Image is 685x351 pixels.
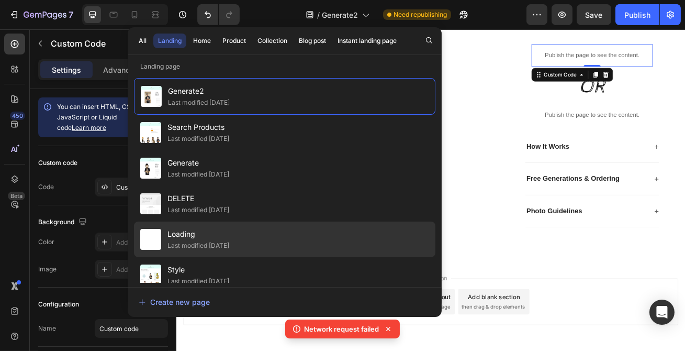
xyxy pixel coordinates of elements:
[299,36,326,46] div: Blog post
[218,34,251,48] button: Product
[38,265,57,274] div: Image
[615,4,659,25] button: Publish
[38,215,89,229] div: Background
[38,158,77,168] div: Custom code
[167,192,229,205] span: DELETE
[139,36,147,46] div: All
[193,36,211,46] div: Home
[253,34,292,48] button: Collection
[51,37,140,50] p: Custom Code
[10,112,25,120] div: 450
[196,338,268,347] span: inspired by CRO experts
[167,205,229,215] div: Last modified [DATE]
[197,4,240,25] div: Undo/Redo
[116,183,165,192] div: Custom
[282,338,338,347] span: from URL or image
[57,103,137,131] span: You can insert HTML, CSS, JavaScript or Liquid code
[439,27,588,38] p: Publish the page to see the content.
[430,100,597,111] p: Publish the page to see the content.
[168,85,230,97] span: Generate2
[322,9,358,20] span: Generate2
[649,300,675,325] div: Open Intercom Messenger
[167,228,229,240] span: Loading
[394,10,447,19] span: Need republishing
[304,324,379,334] p: Network request failed
[452,51,496,61] div: Custom Code
[294,34,331,48] button: Blog post
[586,10,603,19] span: Save
[69,8,73,21] p: 7
[432,179,547,190] p: Free Generations & Ordering
[333,34,401,48] button: Instant landing page
[116,265,165,275] div: Add...
[360,325,424,336] div: Add blank section
[289,302,339,313] span: Add section
[432,140,485,151] p: How It Works
[430,54,597,88] h2: OR
[284,325,339,336] div: Generate layout
[167,134,229,144] div: Last modified [DATE]
[128,61,442,72] p: Landing page
[432,219,501,230] p: Photo Guidelines
[167,240,229,251] div: Last modified [DATE]
[153,34,186,48] button: Landing
[134,34,151,48] button: All
[317,9,320,20] span: /
[222,36,246,46] div: Product
[138,292,431,313] button: Create new page
[167,121,229,134] span: Search Products
[72,124,106,131] a: Learn more
[577,4,611,25] button: Save
[167,169,229,180] div: Last modified [DATE]
[139,297,210,308] div: Create new page
[8,192,25,200] div: Beta
[188,34,216,48] button: Home
[158,36,182,46] div: Landing
[116,238,165,247] div: Add...
[4,4,78,25] button: 7
[38,300,79,309] div: Configuration
[167,157,229,169] span: Generate
[338,36,397,46] div: Instant landing page
[352,338,430,347] span: then drag & drop elements
[167,276,229,287] div: Last modified [DATE]
[38,182,54,192] div: Code
[168,97,230,108] div: Last modified [DATE]
[167,264,229,276] span: Style
[52,64,81,75] p: Settings
[257,36,287,46] div: Collection
[201,325,265,336] div: Choose templates
[38,324,56,333] div: Name
[38,237,54,247] div: Color
[103,64,139,75] p: Advanced
[624,9,650,20] div: Publish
